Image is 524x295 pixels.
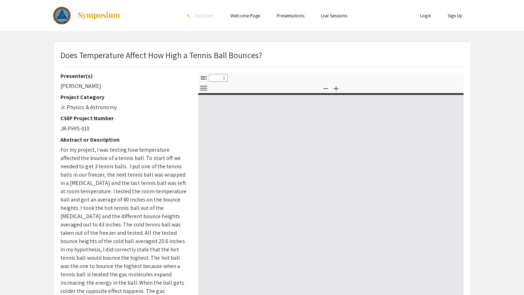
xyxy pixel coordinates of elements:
a: The 2023 Colorado Science & Engineering Fair [53,7,121,24]
a: Presentations [277,12,304,19]
a: Welcome Page [230,12,260,19]
p: JR-PHYS-010 [60,125,188,133]
a: Login [420,12,431,19]
h2: Presenter(s) [60,73,188,79]
div: arrow_back_ios [187,14,191,18]
span: Exit Event [195,12,214,19]
a: Live Sessions [321,12,347,19]
button: Toggle Sidebar [198,73,210,83]
a: Sign Up [448,12,463,19]
button: Tools [198,83,210,93]
h2: CSEF Project Number [60,115,188,122]
button: Zoom In [330,83,342,93]
p: Jr. Physics & Astronomy [60,103,188,111]
h2: Project Category [60,94,188,100]
p: [PERSON_NAME] [60,82,188,90]
img: The 2023 Colorado Science & Engineering Fair [53,7,71,24]
h2: Abstract or Description [60,136,188,143]
p: Does Temperature Affect How High a Tennis Ball Bounces? [60,49,263,61]
button: Zoom Out [320,83,332,93]
input: Page [209,74,228,82]
img: Symposium by ForagerOne [77,11,121,20]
